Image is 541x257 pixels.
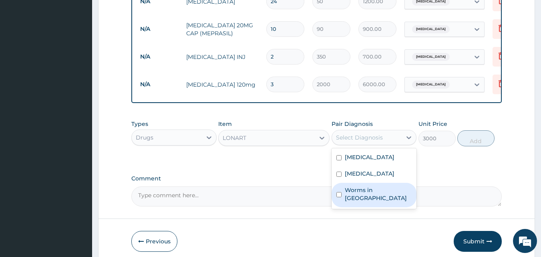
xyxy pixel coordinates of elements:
label: [MEDICAL_DATA] [345,170,394,178]
div: Drugs [136,134,153,142]
div: Select Diagnosis [336,134,383,142]
button: Submit [454,231,502,252]
label: [MEDICAL_DATA] [345,153,394,161]
textarea: Type your message and hit 'Enter' [4,172,153,200]
label: Comment [131,175,502,182]
span: We're online! [46,77,111,158]
span: [MEDICAL_DATA] [412,81,450,89]
td: [MEDICAL_DATA] 120mg [182,77,262,93]
span: [MEDICAL_DATA] [412,25,450,33]
td: [MEDICAL_DATA] INJ [182,49,262,65]
label: Item [218,120,232,128]
label: Unit Price [418,120,447,128]
td: N/A [136,77,182,92]
img: d_794563401_company_1708531726252_794563401 [15,40,32,60]
label: Worms in [GEOGRAPHIC_DATA] [345,186,412,202]
button: Previous [131,231,177,252]
td: N/A [136,49,182,64]
span: [MEDICAL_DATA] [412,53,450,61]
label: Types [131,121,148,127]
div: Chat with us now [42,45,135,55]
td: N/A [136,22,182,36]
div: LONART [223,134,246,142]
td: [MEDICAL_DATA] 20MG CAP (MEPRASIL) [182,17,262,41]
button: Add [457,130,495,146]
div: Minimize live chat window [131,4,151,23]
label: Pair Diagnosis [332,120,373,128]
